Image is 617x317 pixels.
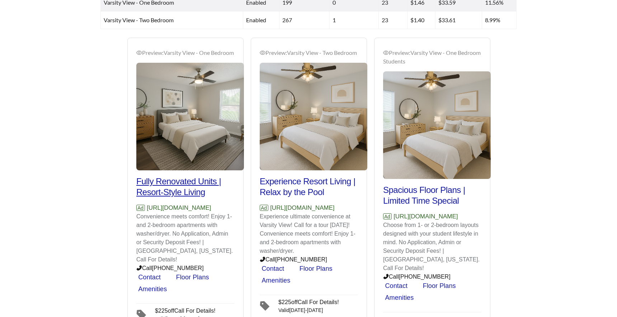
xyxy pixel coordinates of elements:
[262,265,284,272] a: Contact
[385,282,408,289] a: Contact
[435,11,482,29] td: $33.61
[260,297,275,315] span: tag
[136,212,235,264] p: Convenience meets comfort! Enjoy 1- and 2-bedroom apartments with washer/dryer. No Application, A...
[260,176,358,198] h2: Experience Resort Living | Relax by the Pool
[383,48,481,66] div: Preview: Varsity View - One Bedroom Students
[136,48,235,57] div: Preview: Varsity View - One Bedroom
[383,185,481,206] h2: Spacious Floor Plans | Limited Time Special
[136,203,235,213] p: [URL][DOMAIN_NAME]
[155,308,216,313] div: $ 225 off Call For Details!
[176,274,209,281] a: Floor Plans
[138,274,161,281] a: Contact
[260,205,268,211] span: Ad
[300,265,333,272] a: Floor Plans
[482,11,517,29] td: 8.99%
[136,50,142,56] span: eye
[383,221,481,273] p: Choose from 1- or 2-bedroom layouts designed with your student lifestyle in mind. No Application,...
[136,205,145,211] span: Ad
[383,212,481,221] p: [URL][DOMAIN_NAME]
[278,305,339,313] div: Valid [DATE] - [DATE]
[278,299,339,305] div: $ 225 off Call For Details!
[383,50,389,56] span: eye
[246,16,266,23] span: enabled
[279,11,330,29] td: 267
[260,48,358,57] div: Preview: Varsity View - Two Bedroom
[260,63,367,170] img: Preview_Varsity View - Two Bedroom
[260,255,358,264] p: Call [PHONE_NUMBER]
[260,212,358,255] p: Experience ultimate convenience at Varsity View! Call for a tour [DATE]! Convenience meets comfor...
[408,11,435,29] td: $1.40
[383,274,389,279] span: phone
[136,63,244,170] img: Preview_Varsity View - One Bedroom
[136,265,142,271] span: phone
[385,294,414,301] a: Amenities
[330,11,379,29] td: 1
[260,203,358,213] p: [URL][DOMAIN_NAME]
[138,285,167,293] a: Amenities
[383,213,392,219] span: Ad
[136,264,235,273] p: Call [PHONE_NUMBER]
[262,277,290,284] a: Amenities
[260,50,265,56] span: eye
[379,11,408,29] td: 23
[104,16,174,23] span: Varsity View - Two Bedroom
[136,176,235,198] h2: Fully Renovated Units | Resort-Style Living
[383,71,491,179] img: Preview_Varsity View - One Bedroom Students
[423,282,456,289] a: Floor Plans
[260,256,265,262] span: phone
[383,273,481,281] p: Call [PHONE_NUMBER]
[260,295,358,316] a: $225offCall For Details!Valid[DATE]-[DATE]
